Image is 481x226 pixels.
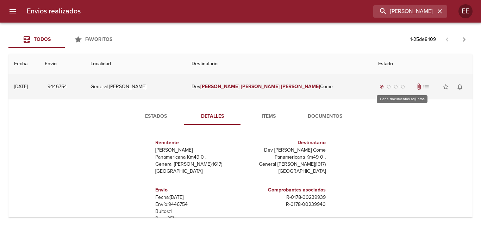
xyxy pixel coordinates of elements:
[4,3,21,20] button: menu
[243,161,326,168] p: General [PERSON_NAME] ( 1617 )
[14,84,28,90] div: [DATE]
[243,194,326,201] p: R - 0178 - 00239939
[155,139,238,147] h6: Remitente
[394,85,398,89] span: radio_button_unchecked
[243,154,326,161] p: Panamericana Km49 0 ,
[34,36,51,42] span: Todos
[155,201,238,208] p: Envío: 9446754
[85,54,186,74] th: Localidad
[155,147,238,154] p: [PERSON_NAME]
[48,83,67,91] span: 9446754
[387,85,391,89] span: radio_button_unchecked
[243,201,326,208] p: R - 0178 - 00239940
[442,83,449,90] span: star_border
[439,36,456,43] span: Pagina anterior
[200,84,239,90] em: [PERSON_NAME]
[456,31,473,48] span: Pagina siguiente
[423,83,430,90] span: No tiene pedido asociado
[401,85,405,89] span: radio_button_unchecked
[243,168,326,175] p: [GEOGRAPHIC_DATA]
[155,186,238,194] h6: Envio
[27,6,81,17] h6: Envios realizados
[155,194,238,201] p: Fecha: [DATE]
[243,139,326,147] h6: Destinatario
[410,36,436,43] p: 1 - 25 de 8.109
[416,83,423,90] span: attach_file
[155,154,238,161] p: Panamericana Km49 0 ,
[188,112,236,121] span: Detalles
[245,112,293,121] span: Items
[378,83,406,90] div: Generado
[155,215,238,222] p: Peso: 35 kg
[373,5,435,18] input: buscar
[243,186,326,194] h6: Comprobantes asociados
[380,85,384,89] span: radio_button_checked
[39,54,85,74] th: Envio
[301,112,349,121] span: Documentos
[8,54,39,74] th: Fecha
[456,83,463,90] span: notifications_none
[45,80,70,93] button: 9446754
[85,36,112,42] span: Favoritos
[453,80,467,94] button: Activar notificaciones
[186,54,373,74] th: Destinatario
[155,168,238,175] p: [GEOGRAPHIC_DATA]
[373,54,473,74] th: Estado
[85,74,186,99] td: General [PERSON_NAME]
[439,80,453,94] button: Agregar a favoritos
[155,208,238,215] p: Bultos: 1
[8,31,121,48] div: Tabs Envios
[241,84,280,90] em: [PERSON_NAME]
[132,112,180,121] span: Estados
[458,4,473,18] div: EE
[243,147,326,154] p: Dev [PERSON_NAME] Come
[458,4,473,18] div: Abrir información de usuario
[281,84,320,90] em: [PERSON_NAME]
[128,108,353,125] div: Tabs detalle de guia
[155,161,238,168] p: General [PERSON_NAME] ( 1617 )
[186,74,373,99] td: Dev Come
